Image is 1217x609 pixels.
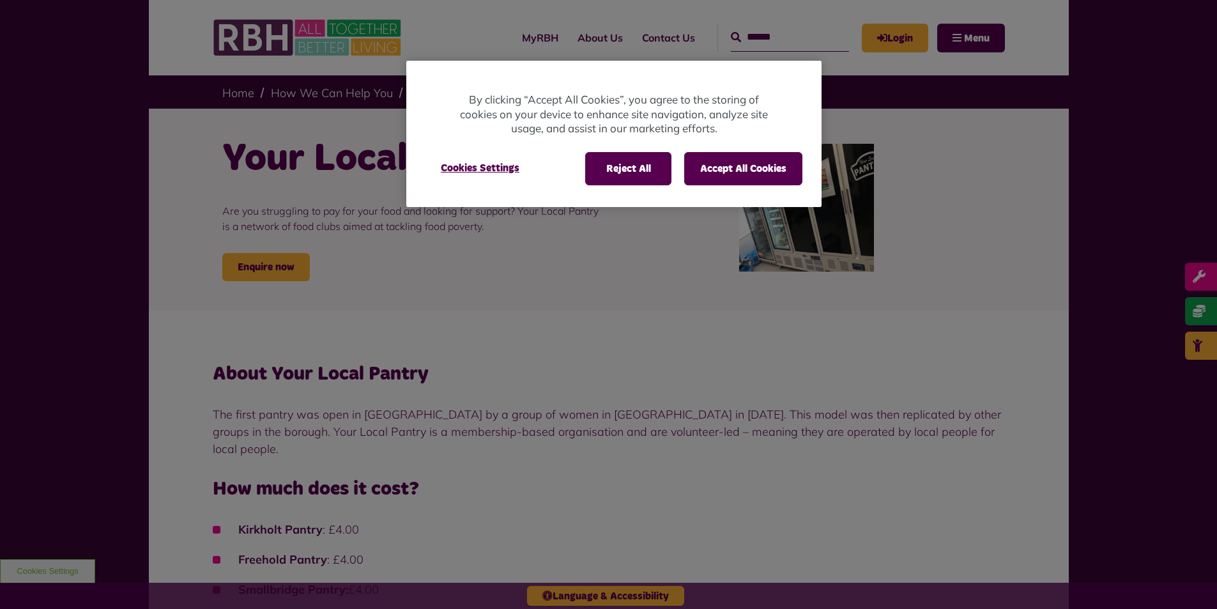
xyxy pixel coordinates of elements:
[457,93,770,136] p: By clicking “Accept All Cookies”, you agree to the storing of cookies on your device to enhance s...
[406,61,822,207] div: Privacy
[425,152,535,184] button: Cookies Settings
[684,152,802,185] button: Accept All Cookies
[406,61,822,207] div: Cookie banner
[585,152,671,185] button: Reject All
